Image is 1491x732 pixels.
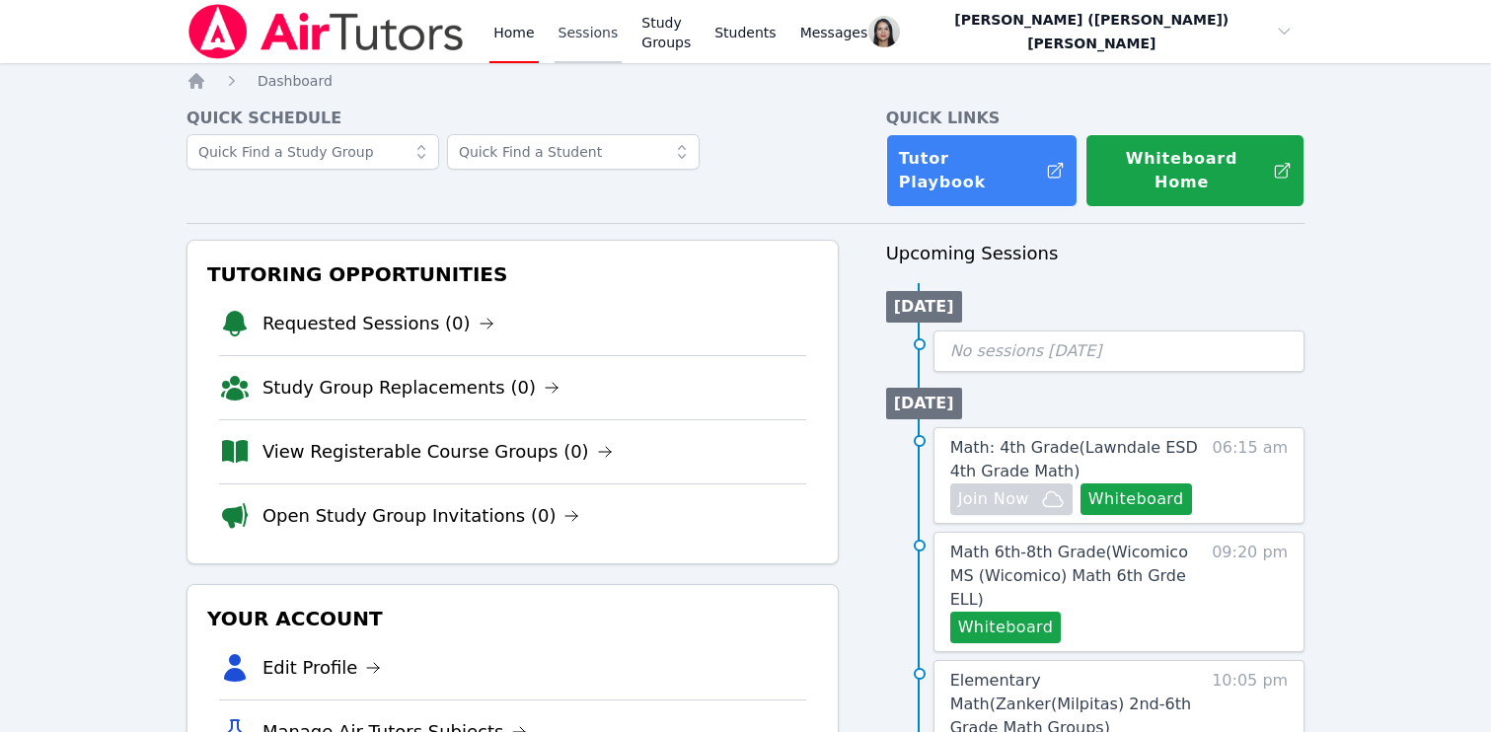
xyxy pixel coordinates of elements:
[1212,541,1288,643] span: 09:20 pm
[203,256,822,292] h3: Tutoring Opportunities
[886,388,962,419] li: [DATE]
[886,107,1305,130] h4: Quick Links
[950,438,1198,480] span: Math: 4th Grade ( Lawndale ESD 4th Grade Math )
[258,71,333,91] a: Dashboard
[950,541,1204,612] a: Math 6th-8th Grade(Wicomico MS (Wicomico) Math 6th Grde ELL)
[186,4,466,59] img: Air Tutors
[950,436,1204,483] a: Math: 4th Grade(Lawndale ESD 4th Grade Math)
[950,612,1062,643] button: Whiteboard
[262,654,382,682] a: Edit Profile
[1213,436,1289,515] span: 06:15 am
[186,107,839,130] h4: Quick Schedule
[186,134,439,170] input: Quick Find a Study Group
[800,23,868,42] span: Messages
[886,291,962,323] li: [DATE]
[950,483,1073,515] button: Join Now
[950,341,1102,360] span: No sessions [DATE]
[1081,483,1192,515] button: Whiteboard
[886,240,1305,267] h3: Upcoming Sessions
[186,71,1305,91] nav: Breadcrumb
[258,73,333,89] span: Dashboard
[950,543,1188,609] span: Math 6th-8th Grade ( Wicomico MS (Wicomico) Math 6th Grde ELL )
[958,487,1029,511] span: Join Now
[886,134,1079,207] a: Tutor Playbook
[262,310,494,337] a: Requested Sessions (0)
[1085,134,1305,207] button: Whiteboard Home
[447,134,700,170] input: Quick Find a Student
[262,438,613,466] a: View Registerable Course Groups (0)
[262,374,559,402] a: Study Group Replacements (0)
[203,601,822,636] h3: Your Account
[262,502,580,530] a: Open Study Group Invitations (0)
